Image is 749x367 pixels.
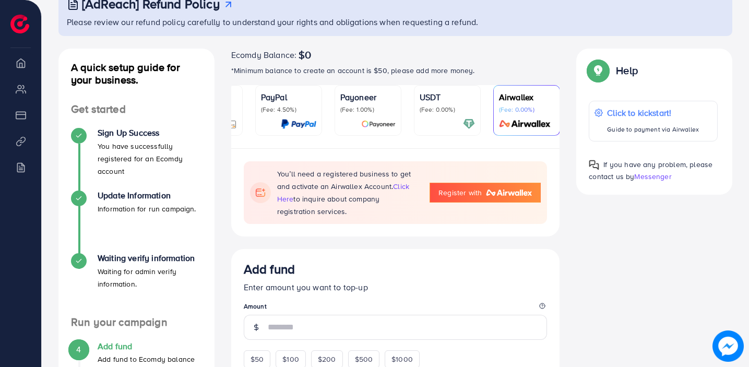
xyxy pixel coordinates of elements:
[496,118,554,130] img: card
[318,354,336,364] span: $200
[58,191,215,253] li: Update Information
[58,103,215,116] h4: Get started
[244,262,295,277] h3: Add fund
[58,128,215,191] li: Sign Up Success
[98,265,202,290] p: Waiting for admin verify information.
[98,341,195,351] h4: Add fund
[391,354,413,364] span: $1000
[438,187,482,198] span: Register with
[67,16,726,28] p: Please review our refund policy carefully to understand your rights and obligations when requesti...
[712,330,743,361] img: image
[499,105,554,114] p: (Fee: 0.00%)
[277,181,409,204] span: click here
[355,354,373,364] span: $500
[98,253,202,263] h4: Waiting verify information
[98,140,202,177] p: You have successfully registered for an Ecomdy account
[76,344,81,356] span: 4
[361,118,396,130] img: card
[486,190,532,196] img: logo-airwallex
[98,203,196,215] p: Information for run campaign.
[244,281,548,293] p: Enter amount you want to top-up
[281,118,316,130] img: card
[98,191,196,200] h4: Update Information
[58,316,215,329] h4: Run your campaign
[589,159,712,182] span: If you have any problem, please contact us by
[98,128,202,138] h4: Sign Up Success
[634,171,671,182] span: Messenger
[299,49,311,61] span: $0
[589,160,599,170] img: Popup guide
[231,49,296,61] span: Ecomdy Balance:
[420,105,475,114] p: (Fee: 0.00%)
[244,302,548,315] legend: Amount
[250,182,271,203] img: flag
[607,123,699,136] p: Guide to payment via Airwallex
[282,354,299,364] span: $100
[607,106,699,119] p: Click to kickstart!
[589,61,608,80] img: Popup guide
[340,91,396,103] p: Payoneer
[58,253,215,316] li: Waiting verify information
[340,105,396,114] p: (Fee: 1.00%)
[261,91,316,103] p: PayPal
[10,15,29,33] img: logo
[420,91,475,103] p: USDT
[277,168,419,218] p: You’ll need a registered business to get and activate an Airwallex Account. to inquire about comp...
[463,118,475,130] img: card
[231,64,560,77] p: *Minimum balance to create an account is $50, please add more money.
[98,353,195,365] p: Add fund to Ecomdy balance
[251,354,264,364] span: $50
[616,64,638,77] p: Help
[58,61,215,86] h4: A quick setup guide for your business.
[499,91,554,103] p: Airwallex
[261,105,316,114] p: (Fee: 4.50%)
[430,183,541,203] a: Register with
